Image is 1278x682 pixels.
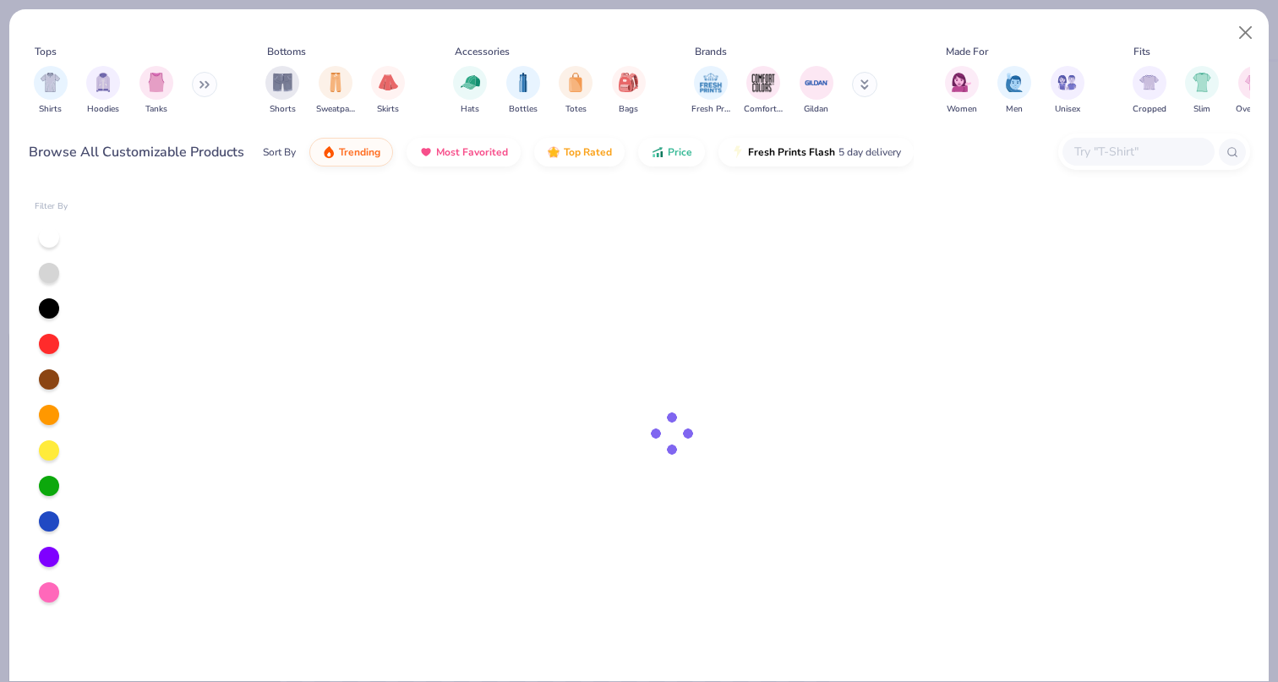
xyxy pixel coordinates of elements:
[377,103,399,116] span: Skirts
[419,145,433,159] img: most_fav.gif
[1193,103,1210,116] span: Slim
[744,66,783,116] div: filter for Comfort Colors
[273,73,292,92] img: Shorts Image
[506,66,540,116] div: filter for Bottles
[804,103,828,116] span: Gildan
[34,66,68,116] button: filter button
[461,73,480,92] img: Hats Image
[35,200,68,213] div: Filter By
[744,103,783,116] span: Comfort Colors
[1236,66,1274,116] button: filter button
[945,66,979,116] button: filter button
[267,44,306,59] div: Bottoms
[1193,73,1211,92] img: Slim Image
[619,103,638,116] span: Bags
[34,66,68,116] div: filter for Shirts
[691,66,730,116] div: filter for Fresh Prints
[559,66,593,116] button: filter button
[455,44,510,59] div: Accessories
[612,66,646,116] div: filter for Bags
[265,66,299,116] button: filter button
[407,138,521,166] button: Most Favorited
[87,103,119,116] span: Hoodies
[946,44,988,59] div: Made For
[94,73,112,92] img: Hoodies Image
[566,73,585,92] img: Totes Image
[316,66,355,116] div: filter for Sweatpants
[371,66,405,116] button: filter button
[1057,73,1077,92] img: Unisex Image
[41,73,60,92] img: Shirts Image
[509,103,538,116] span: Bottles
[731,145,745,159] img: flash.gif
[744,66,783,116] button: filter button
[698,70,724,95] img: Fresh Prints Image
[322,145,336,159] img: trending.gif
[1051,66,1084,116] button: filter button
[1133,66,1166,116] div: filter for Cropped
[718,138,914,166] button: Fresh Prints Flash5 day delivery
[1133,66,1166,116] button: filter button
[339,145,380,159] span: Trending
[564,145,612,159] span: Top Rated
[945,66,979,116] div: filter for Women
[947,103,977,116] span: Women
[1139,73,1159,92] img: Cropped Image
[316,103,355,116] span: Sweatpants
[748,145,835,159] span: Fresh Prints Flash
[1230,17,1262,49] button: Close
[1236,103,1274,116] span: Oversized
[326,73,345,92] img: Sweatpants Image
[316,66,355,116] button: filter button
[565,103,587,116] span: Totes
[800,66,833,116] button: filter button
[309,138,393,166] button: Trending
[35,44,57,59] div: Tops
[379,73,398,92] img: Skirts Image
[270,103,296,116] span: Shorts
[695,44,727,59] div: Brands
[139,66,173,116] div: filter for Tanks
[691,66,730,116] button: filter button
[39,103,62,116] span: Shirts
[638,138,705,166] button: Price
[800,66,833,116] div: filter for Gildan
[804,70,829,95] img: Gildan Image
[461,103,479,116] span: Hats
[691,103,730,116] span: Fresh Prints
[1236,66,1274,116] div: filter for Oversized
[263,145,296,160] div: Sort By
[1006,103,1023,116] span: Men
[1133,44,1150,59] div: Fits
[265,66,299,116] div: filter for Shorts
[453,66,487,116] button: filter button
[29,142,244,162] div: Browse All Customizable Products
[612,66,646,116] button: filter button
[559,66,593,116] div: filter for Totes
[436,145,508,159] span: Most Favorited
[147,73,166,92] img: Tanks Image
[145,103,167,116] span: Tanks
[547,145,560,159] img: TopRated.gif
[514,73,532,92] img: Bottles Image
[997,66,1031,116] button: filter button
[668,145,692,159] span: Price
[997,66,1031,116] div: filter for Men
[86,66,120,116] div: filter for Hoodies
[1005,73,1024,92] img: Men Image
[838,143,901,162] span: 5 day delivery
[86,66,120,116] button: filter button
[619,73,637,92] img: Bags Image
[534,138,625,166] button: Top Rated
[952,73,971,92] img: Women Image
[751,70,776,95] img: Comfort Colors Image
[453,66,487,116] div: filter for Hats
[1185,66,1219,116] button: filter button
[1185,66,1219,116] div: filter for Slim
[371,66,405,116] div: filter for Skirts
[1055,103,1080,116] span: Unisex
[1245,73,1264,92] img: Oversized Image
[1073,142,1203,161] input: Try "T-Shirt"
[139,66,173,116] button: filter button
[506,66,540,116] button: filter button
